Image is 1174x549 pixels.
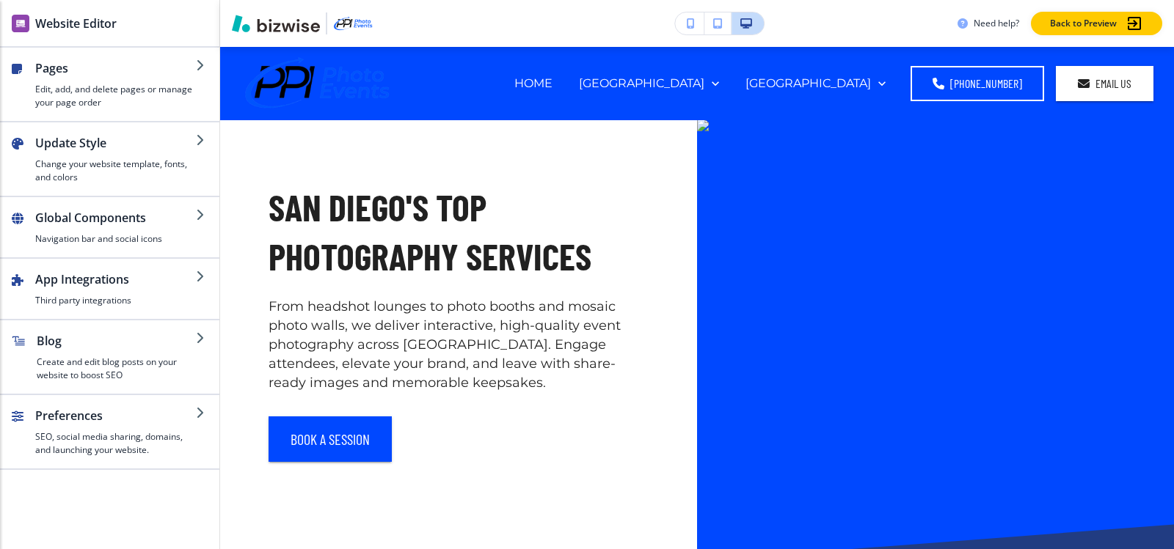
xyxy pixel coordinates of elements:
p: From headshot lounges to photo booths and mosaic photo walls, we deliver interactive, high-qualit... [269,298,644,393]
h3: Need help? [974,17,1019,30]
img: editor icon [12,15,29,32]
h3: San Diego's Top Photography Services [269,183,644,280]
h4: Change your website template, fonts, and colors [35,158,196,184]
p: Back to Preview [1050,17,1117,30]
a: Email Us [1056,66,1153,101]
img: Bizwise Logo [232,15,320,32]
h2: Update Style [35,134,196,152]
h2: Pages [35,59,196,77]
h4: Create and edit blog posts on your website to boost SEO [37,355,196,382]
h4: Edit, add, and delete pages or manage your page order [35,83,196,109]
h4: Navigation bar and social icons [35,232,196,246]
h2: Global Components [35,209,196,226]
h2: Website Editor [35,15,117,32]
a: Book a Session [269,416,392,462]
h2: Preferences [35,407,196,424]
h4: SEO, social media sharing, domains, and launching your website. [35,430,196,457]
h2: Blog [37,332,196,350]
button: Back to Preview [1031,12,1162,35]
img: Your Logo [333,15,373,32]
p: [GEOGRAPHIC_DATA] [579,75,704,92]
p: HOME [514,75,553,92]
p: [GEOGRAPHIC_DATA] [745,75,871,92]
a: [PHONE_NUMBER] [911,66,1044,101]
h4: Third party integrations [35,294,196,307]
img: PPI Photo Events [242,52,391,114]
h2: App Integrations [35,270,196,288]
